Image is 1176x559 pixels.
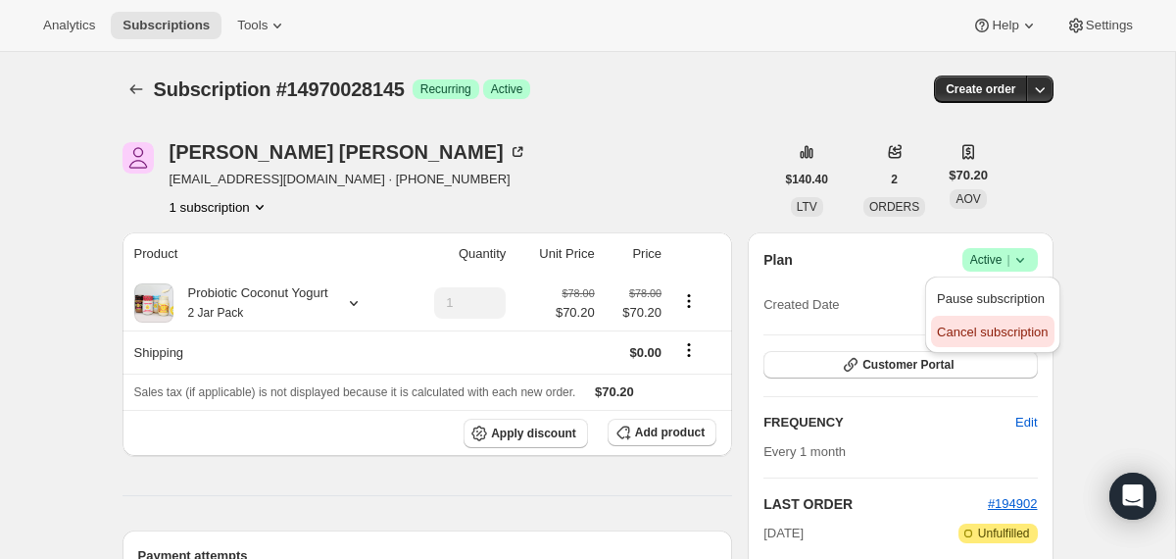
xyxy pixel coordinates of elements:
[607,303,661,323] span: $70.20
[763,444,846,459] span: Every 1 month
[122,76,150,103] button: Subscriptions
[937,291,1045,306] span: Pause subscription
[1109,473,1156,520] div: Open Intercom Messenger
[491,426,576,441] span: Apply discount
[225,12,299,39] button: Tools
[630,345,662,360] span: $0.00
[763,413,1015,432] h2: FREQUENCY
[122,142,154,174] span: Ashley Simplicio
[556,303,595,323] span: $70.20
[763,351,1037,379] button: Customer Portal
[402,232,512,276] th: Quantity
[420,81,471,97] span: Recurring
[931,282,1053,314] button: Pause subscription
[988,494,1038,514] button: #194902
[601,232,667,276] th: Price
[970,250,1030,270] span: Active
[1054,12,1145,39] button: Settings
[173,283,328,323] div: Probiotic Coconut Yogurt
[635,425,705,440] span: Add product
[31,12,107,39] button: Analytics
[763,524,804,543] span: [DATE]
[170,197,269,217] button: Product actions
[862,357,954,373] span: Customer Portal
[673,339,705,361] button: Shipping actions
[879,166,909,193] button: 2
[608,419,716,446] button: Add product
[763,295,839,315] span: Created Date
[188,306,244,320] small: 2 Jar Pack
[629,287,661,299] small: $78.00
[891,172,898,187] span: 2
[673,290,705,312] button: Product actions
[960,12,1050,39] button: Help
[134,385,576,399] span: Sales tax (if applicable) is not displayed because it is calculated with each new order.
[937,325,1048,339] span: Cancel subscription
[122,18,210,33] span: Subscriptions
[992,18,1018,33] span: Help
[154,78,405,100] span: Subscription #14970028145
[978,526,1030,541] span: Unfulfilled
[869,200,919,214] span: ORDERS
[134,283,173,323] img: product img
[1015,413,1037,432] span: Edit
[774,166,840,193] button: $140.40
[786,172,828,187] span: $140.40
[1086,18,1133,33] span: Settings
[491,81,523,97] span: Active
[237,18,268,33] span: Tools
[946,81,1015,97] span: Create order
[1006,252,1009,268] span: |
[1004,407,1049,438] button: Edit
[111,12,221,39] button: Subscriptions
[797,200,817,214] span: LTV
[595,384,634,399] span: $70.20
[955,192,980,206] span: AOV
[464,419,588,448] button: Apply discount
[170,170,527,189] span: [EMAIL_ADDRESS][DOMAIN_NAME] · [PHONE_NUMBER]
[122,232,403,276] th: Product
[988,496,1038,511] a: #194902
[563,287,595,299] small: $78.00
[949,166,988,185] span: $70.20
[931,316,1053,347] button: Cancel subscription
[43,18,95,33] span: Analytics
[122,330,403,374] th: Shipping
[934,76,1027,103] button: Create order
[763,494,988,514] h2: LAST ORDER
[512,232,600,276] th: Unit Price
[170,142,527,162] div: [PERSON_NAME] [PERSON_NAME]
[763,250,793,270] h2: Plan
